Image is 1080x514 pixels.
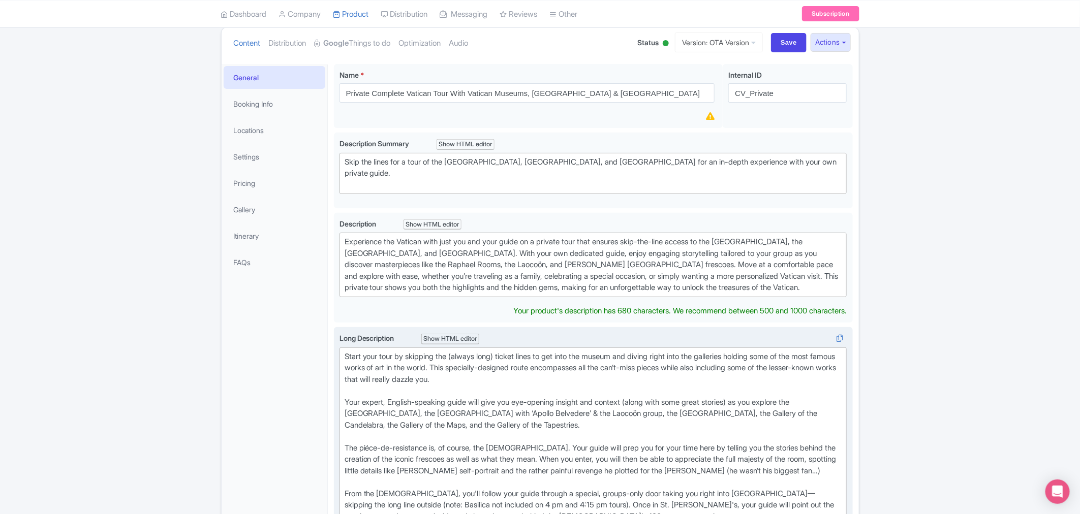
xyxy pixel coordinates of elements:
[437,139,495,150] div: Show HTML editor
[675,33,763,52] a: Version: OTA Version
[224,198,325,221] a: Gallery
[345,156,842,191] div: Skip the lines for a tour of the [GEOGRAPHIC_DATA], [GEOGRAPHIC_DATA], and [GEOGRAPHIC_DATA] for ...
[771,33,807,52] input: Save
[399,27,441,59] a: Optimization
[234,27,261,59] a: Content
[224,224,325,247] a: Itinerary
[811,33,851,52] button: Actions
[637,37,659,48] span: Status
[340,139,411,148] span: Description Summary
[513,305,847,317] div: Your product's description has 680 characters. We recommend between 500 and 1000 characters.
[661,36,671,52] div: Active
[340,334,396,342] span: Long Description
[269,27,306,59] a: Distribution
[421,334,480,344] div: Show HTML editor
[802,6,859,21] a: Subscription
[1045,479,1070,504] div: Open Intercom Messenger
[449,27,469,59] a: Audio
[224,251,325,274] a: FAQs
[404,219,462,230] div: Show HTML editor
[340,219,378,228] span: Description
[224,92,325,115] a: Booking Info
[340,71,359,79] span: Name
[324,38,349,49] strong: Google
[345,236,842,294] div: Experience the Vatican with just you and your guide on a private tour that ensures skip-the-line ...
[315,27,391,59] a: GoogleThings to do
[224,172,325,195] a: Pricing
[728,71,762,79] span: Internal ID
[224,66,325,89] a: General
[224,119,325,142] a: Locations
[224,145,325,168] a: Settings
